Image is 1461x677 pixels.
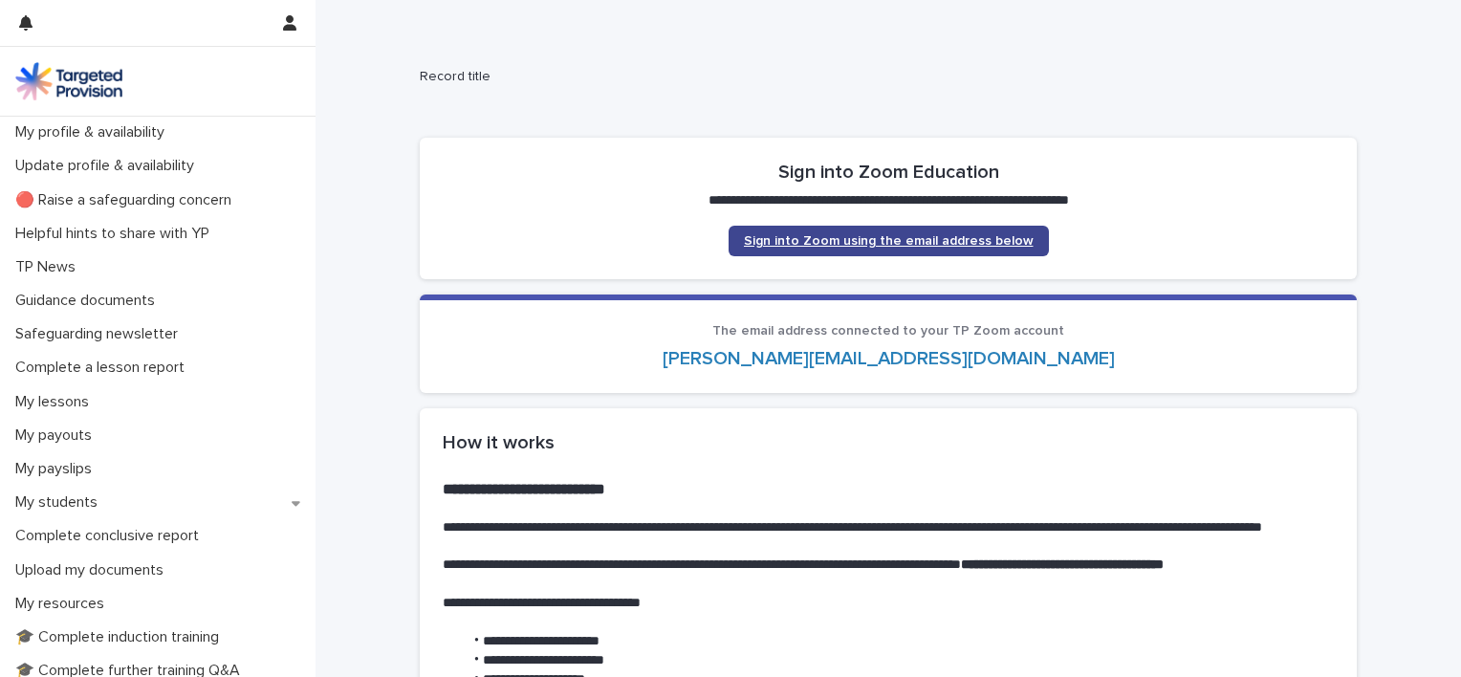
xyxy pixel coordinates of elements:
p: Upload my documents [8,561,179,579]
h2: Sign into Zoom Education [778,161,999,184]
p: My lessons [8,393,104,411]
span: The email address connected to your TP Zoom account [712,324,1064,338]
p: Guidance documents [8,292,170,310]
h2: Record title [420,69,1349,85]
p: Update profile & availability [8,157,209,175]
p: 🎓 Complete induction training [8,628,234,646]
h2: How it works [443,431,1334,454]
a: [PERSON_NAME][EMAIL_ADDRESS][DOMAIN_NAME] [663,349,1115,368]
p: My resources [8,595,120,613]
a: Sign into Zoom using the email address below [729,226,1049,256]
p: Safeguarding newsletter [8,325,193,343]
p: My payslips [8,460,107,478]
img: M5nRWzHhSzIhMunXDL62 [15,62,122,100]
p: Helpful hints to share with YP [8,225,225,243]
p: Complete a lesson report [8,359,200,377]
p: TP News [8,258,91,276]
p: My profile & availability [8,123,180,142]
p: Complete conclusive report [8,527,214,545]
p: 🔴 Raise a safeguarding concern [8,191,247,209]
span: Sign into Zoom using the email address below [744,234,1034,248]
p: My students [8,493,113,512]
p: My payouts [8,426,107,445]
